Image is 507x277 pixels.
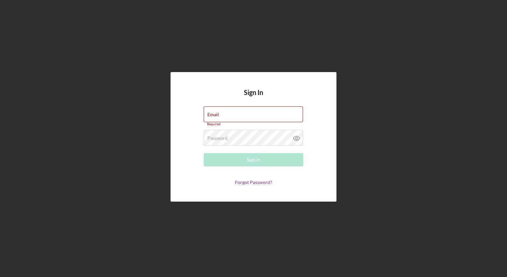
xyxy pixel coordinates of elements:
[204,122,303,126] div: Required
[235,179,272,185] a: Forgot Password?
[247,153,260,166] div: Sign In
[207,136,228,141] label: Password
[204,153,303,166] button: Sign In
[207,112,219,117] label: Email
[244,89,263,106] h4: Sign In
